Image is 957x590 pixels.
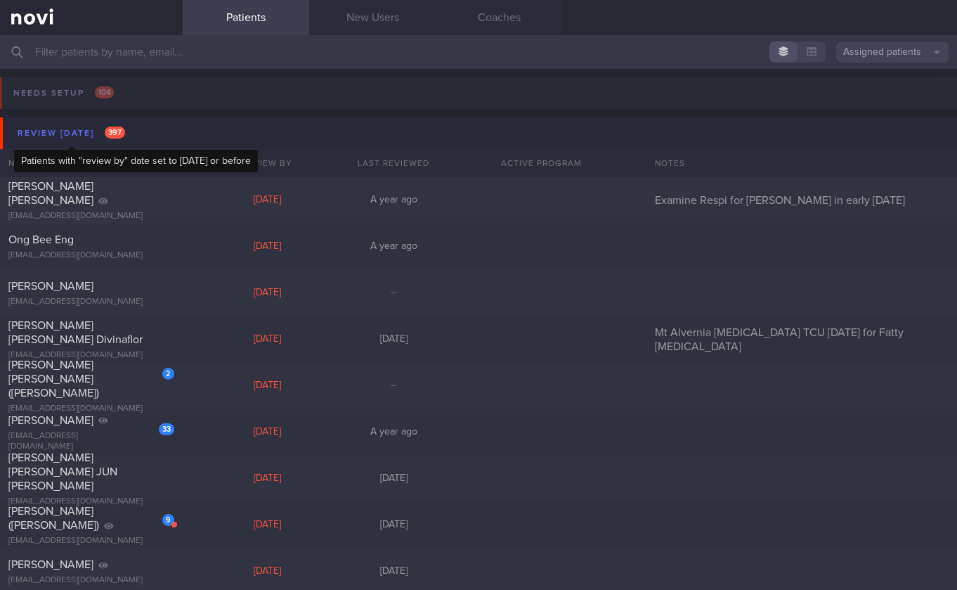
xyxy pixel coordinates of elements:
[204,287,330,300] div: [DATE]
[8,575,174,586] div: [EMAIL_ADDRESS][DOMAIN_NAME]
[330,287,457,300] div: –
[204,519,330,532] div: [DATE]
[646,193,957,207] div: Examine Respi for [PERSON_NAME] in early [DATE]
[126,149,183,177] div: Chats
[8,211,174,222] div: [EMAIL_ADDRESS][DOMAIN_NAME]
[8,281,93,292] span: [PERSON_NAME]
[8,359,99,399] span: [PERSON_NAME] [PERSON_NAME] ([PERSON_NAME])
[105,127,125,139] span: 397
[8,506,99,531] span: [PERSON_NAME] ([PERSON_NAME])
[330,194,457,207] div: A year ago
[330,149,457,177] div: Last Reviewed
[8,297,174,307] div: [EMAIL_ADDRESS][DOMAIN_NAME]
[8,250,174,261] div: [EMAIL_ADDRESS][DOMAIN_NAME]
[8,234,74,245] span: Ong Bee Eng
[8,320,143,345] span: [PERSON_NAME] [PERSON_NAME] Divinaflor
[204,426,330,439] div: [DATE]
[330,333,457,346] div: [DATE]
[836,41,949,63] button: Assigned patients
[8,496,174,507] div: [EMAIL_ADDRESS][DOMAIN_NAME]
[8,559,93,570] span: [PERSON_NAME]
[204,149,330,177] div: Review By
[330,380,457,392] div: –
[330,519,457,532] div: [DATE]
[162,514,174,526] div: 9
[204,333,330,346] div: [DATE]
[14,124,129,143] div: Review [DATE]
[204,380,330,392] div: [DATE]
[330,473,457,485] div: [DATE]
[204,241,330,253] div: [DATE]
[457,149,625,177] div: Active Program
[646,149,957,177] div: Notes
[8,431,174,452] div: [EMAIL_ADDRESS][DOMAIN_NAME]
[204,194,330,207] div: [DATE]
[162,368,174,380] div: 2
[8,181,93,206] span: [PERSON_NAME] [PERSON_NAME]
[159,423,174,435] div: 33
[204,565,330,578] div: [DATE]
[646,326,957,354] div: Mt Alvernia [MEDICAL_DATA] TCU [DATE] for Fatty [MEDICAL_DATA]
[204,473,330,485] div: [DATE]
[8,536,174,546] div: [EMAIL_ADDRESS][DOMAIN_NAME]
[8,452,117,492] span: [PERSON_NAME] [PERSON_NAME] JUN [PERSON_NAME]
[330,565,457,578] div: [DATE]
[8,415,93,426] span: [PERSON_NAME]
[10,84,117,103] div: Needs setup
[330,426,457,439] div: A year ago
[95,86,114,98] span: 104
[8,404,174,414] div: [EMAIL_ADDRESS][DOMAIN_NAME]
[330,241,457,253] div: A year ago
[8,350,174,361] div: [EMAIL_ADDRESS][DOMAIN_NAME]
